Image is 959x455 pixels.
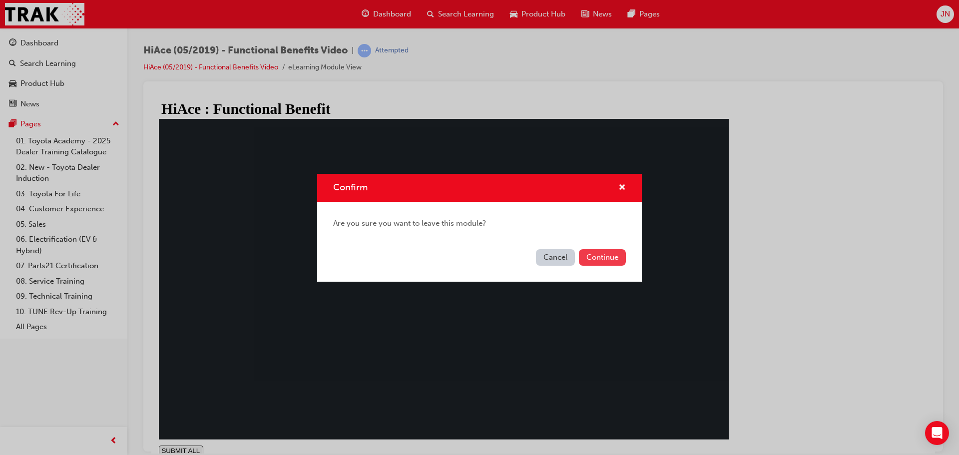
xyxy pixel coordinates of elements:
[317,174,642,282] div: Confirm
[618,182,626,194] button: cross-icon
[925,421,949,445] div: Open Intercom Messenger
[333,182,368,193] span: Confirm
[579,249,626,266] button: Continue
[618,184,626,193] span: cross-icon
[536,249,575,266] button: Cancel
[317,202,642,245] div: Are you sure you want to leave this module?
